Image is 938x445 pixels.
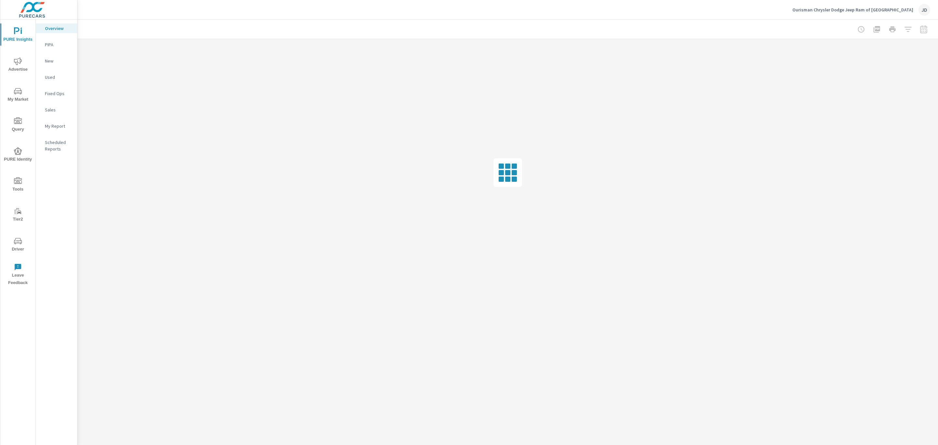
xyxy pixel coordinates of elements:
span: Leave Feedback [2,263,34,287]
span: Tools [2,177,34,193]
p: Used [45,74,72,80]
div: JD [918,4,930,16]
p: My Report [45,123,72,129]
div: nav menu [0,20,36,289]
div: Scheduled Reports [36,137,77,154]
span: My Market [2,87,34,103]
div: New [36,56,77,66]
div: Used [36,72,77,82]
span: PURE Identity [2,147,34,163]
div: My Report [36,121,77,131]
span: Advertise [2,57,34,73]
p: Scheduled Reports [45,139,72,152]
span: Query [2,117,34,133]
span: PURE Insights [2,27,34,43]
div: Overview [36,23,77,33]
p: Ourisman Chrysler Dodge Jeep Ram of [GEOGRAPHIC_DATA] [792,7,913,13]
p: Fixed Ops [45,90,72,97]
span: Driver [2,237,34,253]
span: Tier2 [2,207,34,223]
p: Sales [45,107,72,113]
div: Sales [36,105,77,115]
p: PIPA [45,41,72,48]
p: New [45,58,72,64]
div: Fixed Ops [36,89,77,98]
div: PIPA [36,40,77,50]
p: Overview [45,25,72,32]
